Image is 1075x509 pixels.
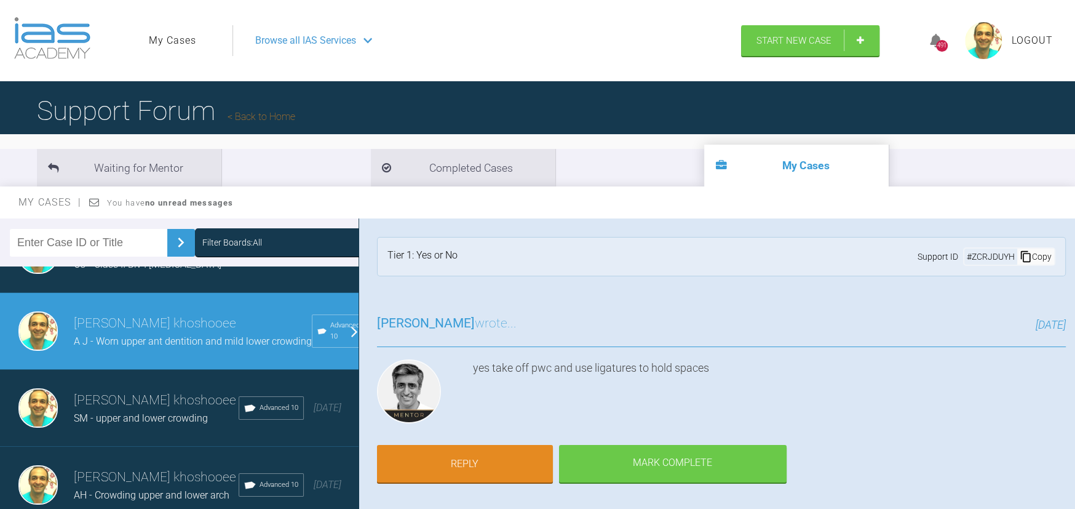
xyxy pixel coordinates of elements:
[756,35,831,46] span: Start New Case
[1012,33,1053,49] a: Logout
[74,489,229,501] span: AH - Crowding upper and lower arch
[37,149,221,186] li: Waiting for Mentor
[171,233,191,252] img: chevronRight.28bd32b0.svg
[37,89,295,132] h1: Support Forum
[473,359,1066,428] div: yes take off pwc and use ligatures to hold spaces
[107,198,233,207] span: You have
[964,250,1017,263] div: # ZCRJDUYH
[260,479,298,491] span: Advanced 10
[704,145,889,186] li: My Cases
[74,335,312,347] span: A J - Worn upper ant dentition and mild lower crowding
[387,247,458,266] div: Tier 1: Yes or No
[741,25,879,56] a: Start New Case
[10,229,167,257] input: Enter Case ID or Title
[1036,318,1066,331] span: [DATE]
[202,236,262,249] div: Filter Boards: All
[74,412,208,424] span: SM - upper and lower crowding
[314,402,341,414] span: [DATE]
[74,467,239,488] h3: [PERSON_NAME] khoshooee
[377,359,441,423] img: Asif Chatoo
[18,465,58,505] img: Behrooz khoshooee
[377,316,475,331] span: [PERSON_NAME]
[936,40,948,52] div: 491
[559,445,787,483] div: Mark Complete
[330,320,362,342] span: Advanced 10
[18,196,82,208] span: My Cases
[14,17,90,59] img: logo-light.3e3ef733.png
[255,33,356,49] span: Browse all IAS Services
[260,403,298,414] span: Advanced 10
[74,390,239,411] h3: [PERSON_NAME] khoshooee
[314,479,341,491] span: [DATE]
[145,198,233,207] strong: no unread messages
[377,313,517,334] h3: wrote...
[377,445,553,483] a: Reply
[228,111,295,122] a: Back to Home
[149,33,196,49] a: My Cases
[74,313,312,334] h3: [PERSON_NAME] khoshooee
[18,311,58,351] img: Behrooz khoshooee
[918,250,958,263] span: Support ID
[18,388,58,428] img: Behrooz khoshooee
[371,149,555,186] li: Completed Cases
[1017,249,1054,265] div: Copy
[965,22,1002,59] img: profile.png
